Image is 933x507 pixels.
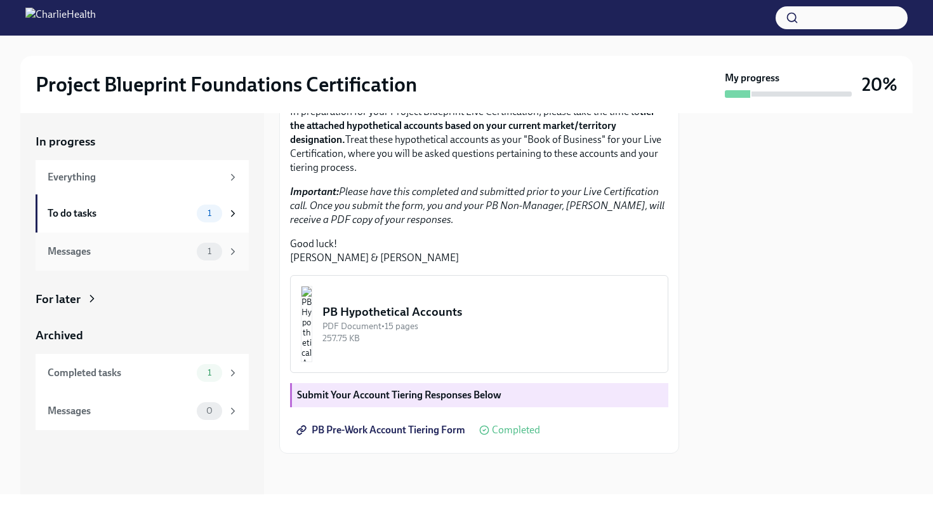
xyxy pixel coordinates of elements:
span: 1 [200,368,219,377]
img: PB Hypothetical Accounts [301,286,312,362]
a: In progress [36,133,249,150]
div: PB Hypothetical Accounts [322,304,658,320]
button: PB Hypothetical AccountsPDF Document•15 pages257.75 KB [290,275,668,373]
p: Good luck! [PERSON_NAME] & [PERSON_NAME] [290,237,668,265]
strong: Important: [290,186,339,198]
strong: Submit Your Account Tiering Responses Below [297,389,501,401]
span: PB Pre-Work Account Tiering Form [299,424,465,436]
div: Everything [48,170,222,184]
div: For later [36,291,81,308]
span: Completed [492,425,540,435]
a: Everything [36,160,249,194]
img: CharlieHealth [25,8,96,28]
a: PB Pre-Work Account Tiering Form [290,417,474,443]
p: In preparation for your Project Blueprint Live Certification, please take the time to Treat these... [290,105,668,175]
a: To do tasks1 [36,194,249,233]
strong: tier the attached hypothetical accounts based on your current market/territory designation. [290,105,655,145]
h2: Project Blueprint Foundations Certification [36,72,417,97]
a: For later [36,291,249,308]
a: Messages1 [36,233,249,271]
a: Messages0 [36,392,249,430]
strong: My progress [725,71,779,85]
div: Messages [48,245,192,259]
span: 0 [199,406,220,416]
div: To do tasks [48,206,192,220]
a: Archived [36,327,249,344]
span: 1 [200,247,219,256]
span: 1 [200,208,219,218]
div: PDF Document • 15 pages [322,320,658,332]
a: Completed tasks1 [36,354,249,392]
h3: 20% [862,73,897,96]
div: 257.75 KB [322,332,658,344]
em: Please have this completed and submitted prior to your Live Certification call. Once you submit t... [290,186,665,226]
div: Completed tasks [48,366,192,380]
div: Messages [48,404,192,418]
